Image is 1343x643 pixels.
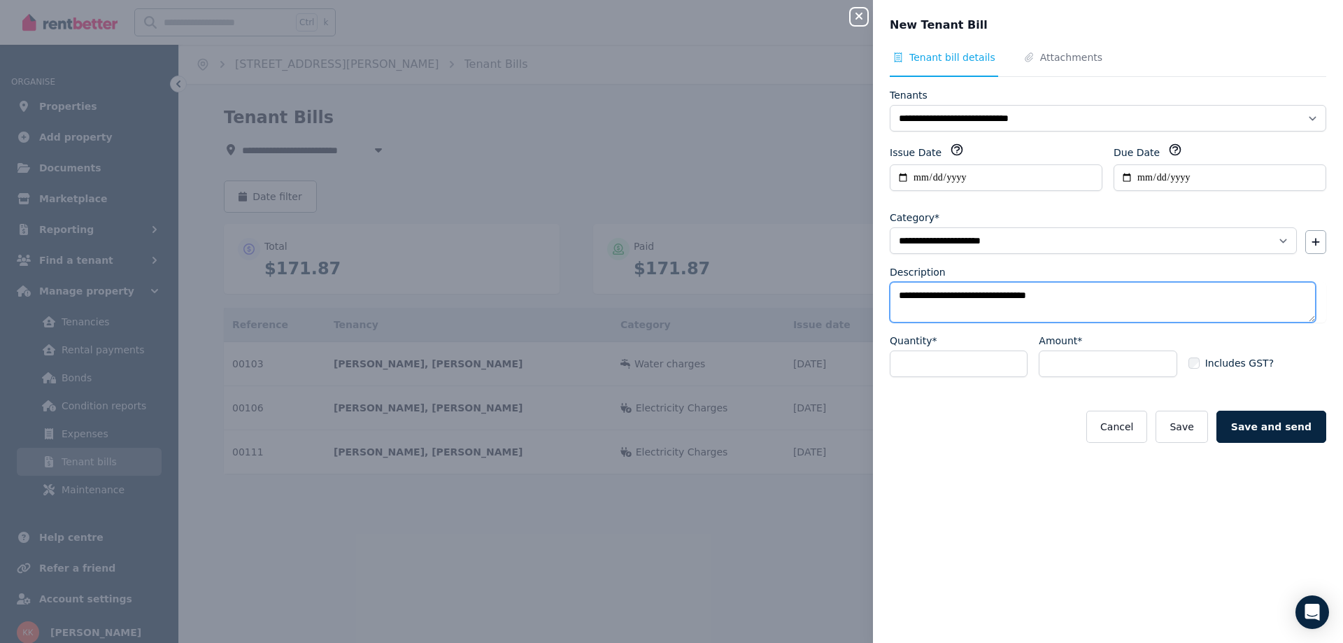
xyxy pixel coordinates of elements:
[890,265,946,279] label: Description
[890,88,928,102] label: Tenants
[1295,595,1329,629] div: Open Intercom Messenger
[1040,50,1102,64] span: Attachments
[890,334,937,348] label: Quantity*
[1086,411,1147,443] button: Cancel
[909,50,995,64] span: Tenant bill details
[1205,356,1274,370] span: Includes GST?
[1114,146,1160,160] label: Due Date
[1216,411,1326,443] button: Save and send
[890,146,941,160] label: Issue Date
[1188,358,1200,369] input: Includes GST?
[1039,334,1082,348] label: Amount*
[1156,411,1207,443] button: Save
[890,211,939,225] label: Category*
[890,50,1326,77] nav: Tabs
[890,17,988,34] span: New Tenant Bill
